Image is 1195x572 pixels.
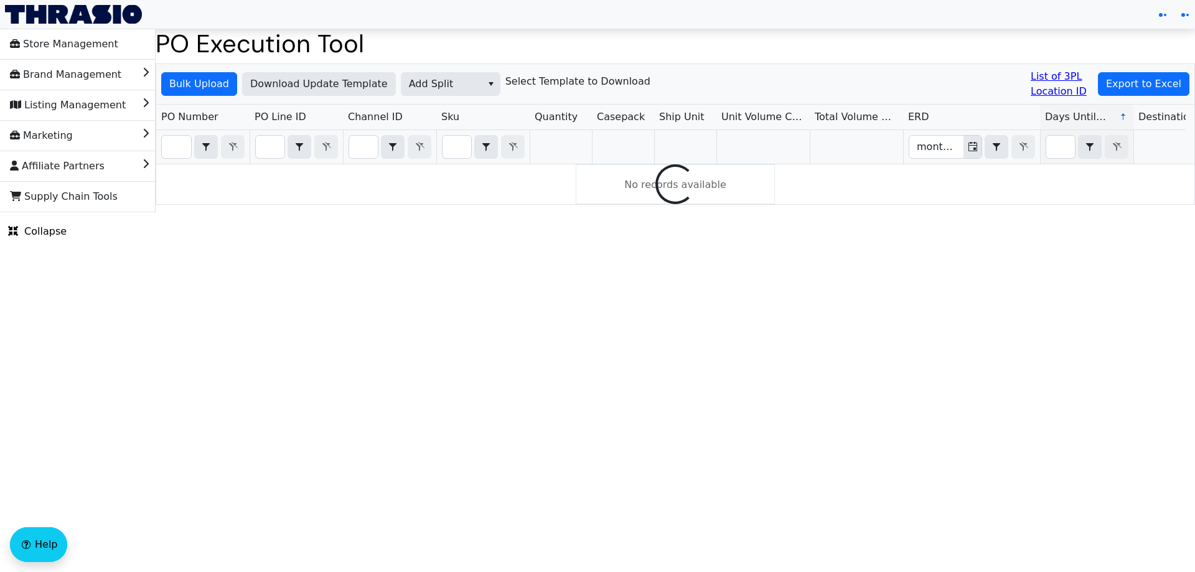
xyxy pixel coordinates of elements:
th: Filter [156,130,250,164]
button: select [482,73,500,95]
span: Bulk Upload [169,77,229,91]
button: Toggle calendar [963,136,982,158]
span: Choose Operator [1078,135,1102,159]
span: Choose Operator [194,135,218,159]
span: Choose Operator [985,135,1008,159]
span: Add Split [409,77,474,91]
th: Filter [250,130,343,164]
span: Channel ID [348,110,403,124]
a: List of 3PL Location ID [1031,69,1093,99]
span: Affiliate Partners [10,156,105,176]
button: select [1079,136,1101,158]
input: Filter [443,136,471,158]
button: select [475,136,497,158]
span: ERD [908,110,929,124]
img: Thrasio Logo [5,5,142,24]
h6: Select Template to Download [505,75,650,87]
input: Filter [256,136,284,158]
span: Collapse [8,224,67,239]
span: Store Management [10,34,118,54]
span: Choose Operator [288,135,311,159]
button: select [195,136,217,158]
span: PO Line ID [255,110,306,124]
span: PO Number [161,110,218,124]
button: select [382,136,404,158]
th: Filter [903,130,1040,164]
span: Ship Unit [659,110,705,124]
input: Filter [1046,136,1075,158]
span: Unit Volume CBM [721,110,805,124]
span: Listing Management [10,95,126,115]
span: Marketing [10,126,73,146]
span: Supply Chain Tools [10,187,118,207]
input: Filter [162,136,191,158]
th: Filter [343,130,436,164]
span: Download Update Template [250,77,388,91]
span: Sku [441,110,459,124]
button: select [985,136,1008,158]
input: Filter [909,136,963,158]
span: Days Until ERD [1045,110,1109,124]
th: Filter [436,130,530,164]
th: Filter [1040,130,1133,164]
span: Quantity [535,110,578,124]
button: select [288,136,311,158]
h1: PO Execution Tool [156,29,1195,59]
span: Choose Operator [474,135,498,159]
span: Casepack [597,110,645,124]
span: Export to Excel [1106,77,1181,91]
span: Help [35,537,57,552]
span: Choose Operator [381,135,405,159]
button: Download Update Template [242,72,396,96]
button: Bulk Upload [161,72,237,96]
button: Help floatingactionbutton [10,527,67,562]
input: Filter [349,136,378,158]
span: Total Volume CBM [815,110,898,124]
button: Export to Excel [1098,72,1189,96]
span: Brand Management [10,65,121,85]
